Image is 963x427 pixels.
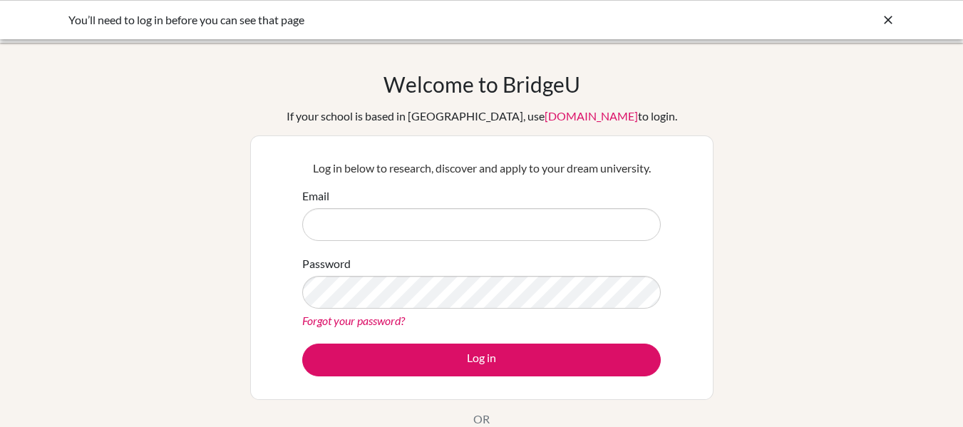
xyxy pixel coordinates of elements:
[545,109,638,123] a: [DOMAIN_NAME]
[302,187,329,205] label: Email
[302,344,661,376] button: Log in
[383,71,580,97] h1: Welcome to BridgeU
[302,255,351,272] label: Password
[287,108,677,125] div: If your school is based in [GEOGRAPHIC_DATA], use to login.
[68,11,681,29] div: You’ll need to log in before you can see that page
[302,160,661,177] p: Log in below to research, discover and apply to your dream university.
[302,314,405,327] a: Forgot your password?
